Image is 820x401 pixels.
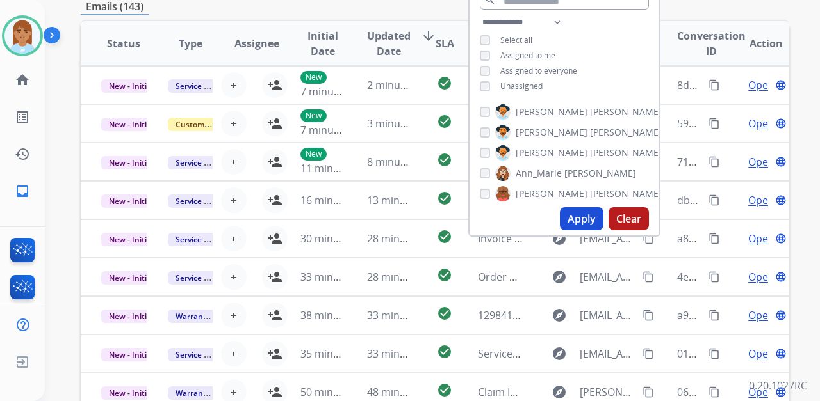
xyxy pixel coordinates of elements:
mat-icon: person_add [267,154,283,169]
span: New - Initial [101,386,161,400]
mat-icon: explore [552,308,567,323]
button: + [221,226,247,251]
span: New - Initial [101,156,161,169]
span: [EMAIL_ADDRESS][DOMAIN_NAME] [580,269,635,285]
span: [EMAIL_ADDRESS][DOMAIN_NAME] [580,346,635,361]
span: 33 minutes ago [367,347,441,361]
mat-icon: list_alt [15,109,30,125]
span: Select all [500,35,532,45]
mat-icon: explore [552,269,567,285]
span: [PERSON_NAME] [564,167,636,180]
mat-icon: check_circle [437,114,452,129]
mat-icon: check_circle [437,344,452,359]
mat-icon: language [775,156,787,168]
mat-icon: person_add [267,308,283,323]
mat-icon: content_copy [643,310,654,321]
span: + [231,154,236,169]
button: Clear [609,207,649,230]
span: Conversation ID [677,28,746,59]
span: Invoice N884A64B [478,232,564,246]
span: 7 minutes ago [300,84,369,98]
mat-icon: language [775,194,787,206]
span: + [231,231,236,246]
span: Assigned to everyone [500,65,577,76]
span: 11 minutes ago [300,161,375,175]
span: Service Support [168,79,241,93]
span: [PERSON_NAME][EMAIL_ADDRESS][PERSON_NAME][DOMAIN_NAME] [580,384,635,400]
span: Type [179,36,202,51]
span: Open [748,308,775,323]
mat-icon: person_add [267,116,283,131]
mat-icon: language [775,79,787,91]
mat-icon: content_copy [643,233,654,244]
span: [PERSON_NAME] [516,106,587,118]
th: Action [723,21,789,66]
span: Ann_Marie [516,167,562,180]
span: Unassigned [500,81,543,91]
span: New - Initial [101,310,161,323]
mat-icon: language [775,348,787,359]
button: + [221,341,247,366]
button: + [221,149,247,175]
mat-icon: language [775,310,787,321]
mat-icon: content_copy [709,233,720,244]
span: 13 minutes ago [367,193,441,207]
mat-icon: person_add [267,231,283,246]
mat-icon: person_add [267,346,283,361]
mat-icon: check_circle [437,152,452,168]
span: [PERSON_NAME] [516,146,587,159]
span: New - Initial [101,271,161,285]
button: Apply [560,207,603,230]
span: [PERSON_NAME] [516,187,587,200]
span: Open [748,346,775,361]
mat-icon: check_circle [437,382,452,398]
mat-icon: content_copy [643,271,654,283]
span: [EMAIL_ADDRESS][PERSON_NAME][DOMAIN_NAME] [580,308,635,323]
span: 16 minutes ago [300,193,375,207]
mat-icon: content_copy [643,386,654,398]
span: [PERSON_NAME] [590,106,662,118]
span: New - Initial [101,348,161,361]
button: + [221,303,247,328]
span: Warranty Ops [168,310,234,323]
mat-icon: content_copy [709,348,720,359]
span: + [231,193,236,208]
span: 38 minutes ago [300,308,375,322]
mat-icon: person_add [267,269,283,285]
button: + [221,264,247,290]
mat-icon: language [775,233,787,244]
span: SLA [436,36,454,51]
span: Service Support [168,194,241,208]
span: 50 minutes ago [300,385,375,399]
mat-icon: home [15,72,30,88]
span: 48 minutes ago [367,385,441,399]
span: 35 minutes ago [300,347,375,361]
span: 1298414812 [PERSON_NAME] [478,308,618,322]
mat-icon: check_circle [437,75,452,91]
span: + [231,346,236,361]
span: Order 9b6fbf4e-c9ff-4fe1-8b18-e3943835deca [478,270,696,284]
p: New [300,148,327,161]
mat-icon: content_copy [709,310,720,321]
button: + [221,72,247,98]
span: New - Initial [101,233,161,246]
span: New - Initial [101,118,161,131]
mat-icon: content_copy [709,194,720,206]
span: New - Initial [101,194,161,208]
span: Open [748,193,775,208]
span: 3 minutes ago [367,116,436,130]
span: + [231,269,236,285]
span: + [231,308,236,323]
span: + [231,116,236,131]
span: 7 minutes ago [300,123,369,137]
span: 30 minutes ago [300,232,375,246]
span: New - Initial [101,79,161,93]
mat-icon: arrow_downward [421,28,436,43]
span: Updated Date [367,28,411,59]
span: Claim ID: c007e564-20d2-4d6f-b776-530e2f7702bb [478,385,717,399]
span: 2 minutes ago [367,78,436,92]
span: Service Support [168,156,241,169]
span: [PERSON_NAME] [590,146,662,159]
span: + [231,384,236,400]
span: Open [748,154,775,169]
